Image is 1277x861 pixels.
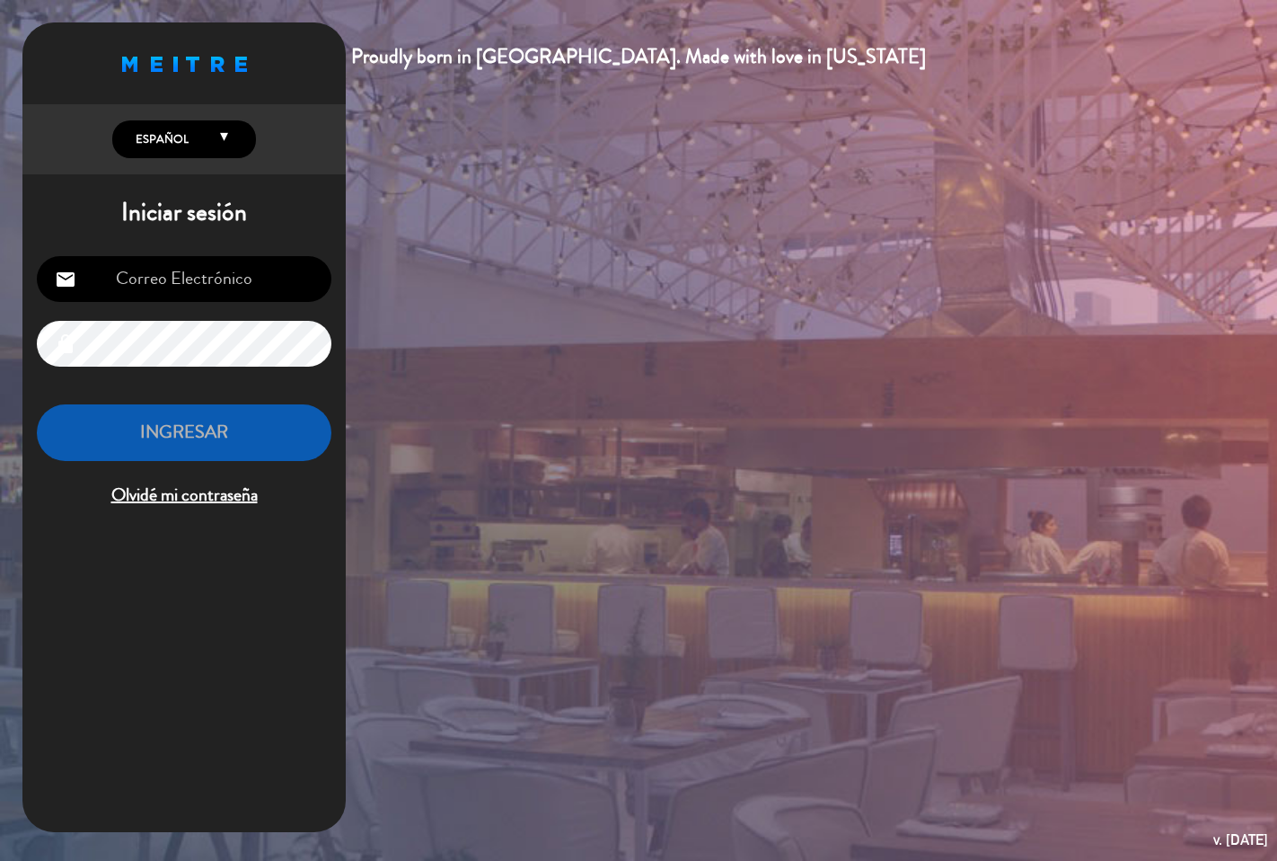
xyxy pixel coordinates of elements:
[22,198,346,228] h1: Iniciar sesión
[1213,828,1268,852] div: v. [DATE]
[37,404,331,461] button: INGRESAR
[37,256,331,302] input: Correo Electrónico
[55,333,76,355] i: lock
[55,269,76,290] i: email
[131,130,189,148] span: Español
[37,481,331,510] span: Olvidé mi contraseña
